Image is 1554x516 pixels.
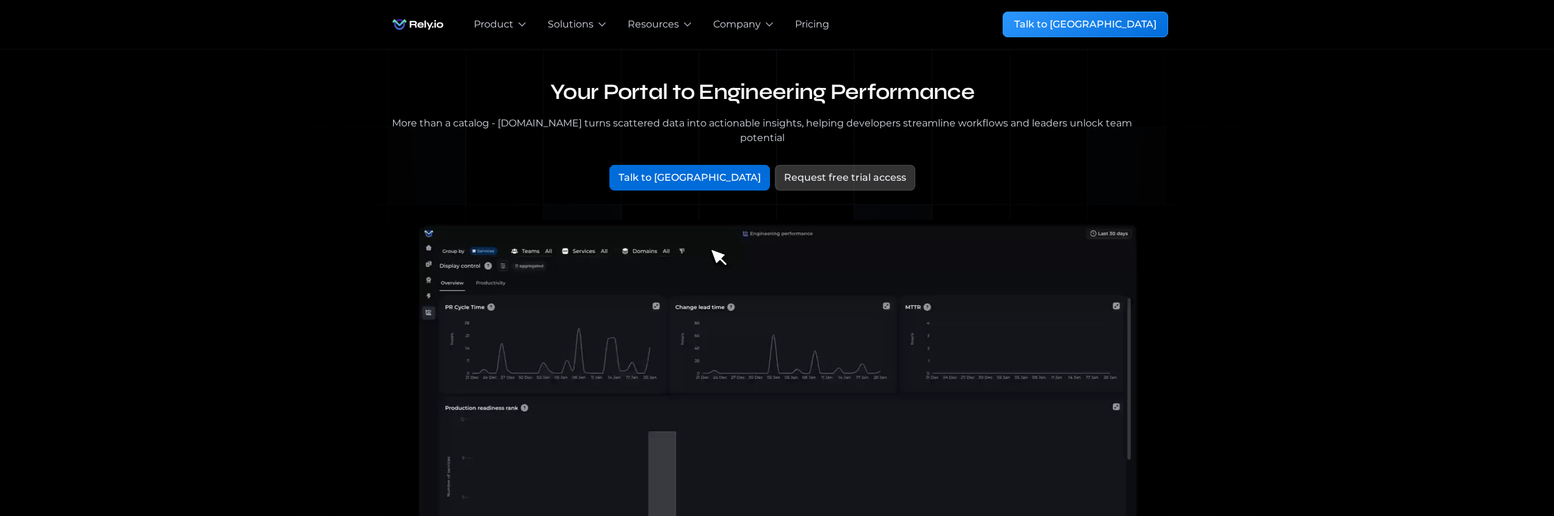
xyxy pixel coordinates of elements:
[1014,17,1156,32] div: Talk to [GEOGRAPHIC_DATA]
[387,79,1139,106] h1: Your Portal to Engineering Performance
[775,165,915,191] a: Request free trial access
[548,17,594,32] div: Solutions
[474,17,514,32] div: Product
[1003,12,1168,37] a: Talk to [GEOGRAPHIC_DATA]
[387,12,449,37] img: Rely.io logo
[795,17,829,32] a: Pricing
[784,170,906,185] div: Request free trial access
[628,17,679,32] div: Resources
[609,165,770,191] a: Talk to [GEOGRAPHIC_DATA]
[387,12,449,37] a: home
[387,116,1139,145] div: More than a catalog - [DOMAIN_NAME] turns scattered data into actionable insights, helping develo...
[619,170,761,185] div: Talk to [GEOGRAPHIC_DATA]
[713,17,761,32] div: Company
